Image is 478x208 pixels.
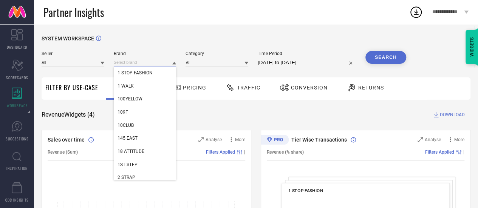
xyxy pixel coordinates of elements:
[42,35,94,42] span: SYSTEM WORKSPACE
[261,135,289,146] div: Premium
[358,85,384,91] span: Returns
[48,149,78,155] span: Revenue (Sum)
[118,162,138,167] span: 1ST STEP
[118,83,134,89] span: 1 WALK
[114,171,176,184] div: 2 STRAP
[118,96,142,102] span: 100YELLOW
[42,51,104,56] span: Seller
[5,197,29,203] span: CDC INSIGHTS
[198,137,204,142] svg: Zoom
[291,137,347,143] span: Tier Wise Transactions
[114,158,176,171] div: 1ST STEP
[48,137,85,143] span: Sales over time
[6,136,29,142] span: SUGGESTIONS
[6,165,28,171] span: INSPIRATION
[118,149,144,154] span: 18 ATTITUDE
[440,111,465,119] span: DOWNLOAD
[291,85,328,91] span: Conversion
[118,175,135,180] span: 2 STRAP
[183,85,206,91] span: Pricing
[267,149,304,155] span: Revenue (% share)
[43,5,104,20] span: Partner Insights
[409,5,423,19] div: Open download list
[418,137,423,142] svg: Zoom
[114,145,176,158] div: 18 ATTITUDE
[114,51,176,56] span: Brand
[114,119,176,132] div: 10CLUB
[244,149,245,155] span: |
[118,136,138,141] span: 145 EAST
[114,92,176,105] div: 100YELLOW
[7,44,27,50] span: DASHBOARD
[425,137,441,142] span: Analyse
[42,111,95,119] span: Revenue Widgets ( 4 )
[114,80,176,92] div: 1 WALK
[258,51,356,56] span: Time Period
[365,51,406,64] button: Search
[463,149,464,155] span: |
[186,51,248,56] span: Category
[258,58,356,67] input: Select time period
[288,188,323,193] span: 1 STOP FASHION
[118,70,153,75] span: 1 STOP FASHION
[45,83,98,92] span: Filter By Use-Case
[114,132,176,145] div: 145 EAST
[114,66,176,79] div: 1 STOP FASHION
[7,103,28,108] span: WORKSPACE
[237,85,260,91] span: Traffic
[6,75,28,80] span: SCORECARDS
[118,109,128,115] span: 109F
[425,149,454,155] span: Filters Applied
[206,149,235,155] span: Filters Applied
[114,59,176,66] input: Select brand
[206,137,222,142] span: Analyse
[454,137,464,142] span: More
[235,137,245,142] span: More
[118,123,134,128] span: 10CLUB
[114,106,176,119] div: 109F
